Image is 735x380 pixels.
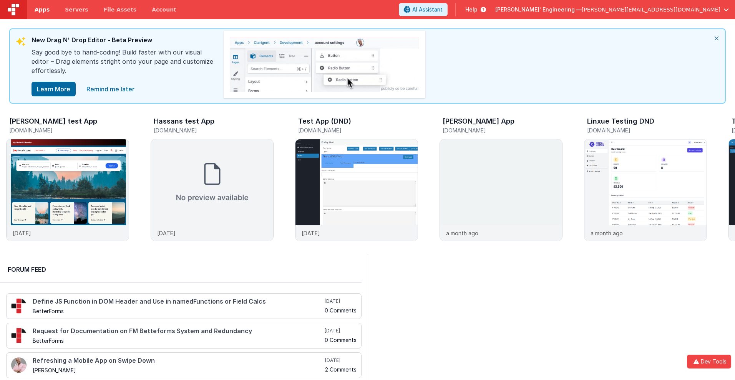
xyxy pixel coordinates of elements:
[33,367,324,373] h5: [PERSON_NAME]
[591,229,623,237] p: a month ago
[33,298,323,305] h4: Define JS Function in DOM Header and Use in namedFunctions or Field Calcs
[412,6,443,13] span: AI Assistant
[587,127,707,133] h5: [DOMAIN_NAME]
[11,357,27,373] img: 411_2.png
[687,355,731,368] button: Dev Tools
[298,127,418,133] h5: [DOMAIN_NAME]
[6,352,362,378] a: Refreshing a Mobile App on Swipe Down [PERSON_NAME] [DATE] 2 Comments
[325,367,357,372] h5: 2 Comments
[399,3,448,16] button: AI Assistant
[33,357,324,364] h4: Refreshing a Mobile App on Swipe Down
[9,117,97,125] h3: [PERSON_NAME] test App
[157,229,176,237] p: [DATE]
[33,308,323,314] h5: BetterForms
[32,48,216,81] div: Say good bye to hand-coding! Build faster with our visual editor – Drag elements stright onto you...
[154,117,214,125] h3: Hassans test App
[104,6,137,13] span: File Assets
[443,127,562,133] h5: [DOMAIN_NAME]
[325,328,357,334] h5: [DATE]
[11,328,27,343] img: 295_2.png
[495,6,729,13] button: [PERSON_NAME]' Engineering — [PERSON_NAME][EMAIL_ADDRESS][DOMAIN_NAME]
[32,82,76,96] button: Learn More
[325,337,357,343] h5: 0 Comments
[8,265,354,274] h2: Forum Feed
[33,338,323,344] h5: BetterForms
[465,6,478,13] span: Help
[11,298,27,314] img: 295_2.png
[495,6,582,13] span: [PERSON_NAME]' Engineering —
[35,6,50,13] span: Apps
[325,307,357,313] h5: 0 Comments
[33,328,323,335] h4: Request for Documentation on FM Betteforms System and Redundancy
[6,323,362,349] a: Request for Documentation on FM Betteforms System and Redundancy BetterForms [DATE] 0 Comments
[32,35,216,48] div: New Drag N' Drop Editor - Beta Preview
[82,81,139,97] a: close
[9,127,129,133] h5: [DOMAIN_NAME]
[443,117,514,125] h3: [PERSON_NAME] App
[154,127,274,133] h5: [DOMAIN_NAME]
[6,293,362,319] a: Define JS Function in DOM Header and Use in namedFunctions or Field Calcs BetterForms [DATE] 0 Co...
[325,357,357,363] h5: [DATE]
[302,229,320,237] p: [DATE]
[582,6,720,13] span: [PERSON_NAME][EMAIL_ADDRESS][DOMAIN_NAME]
[708,29,725,48] i: close
[325,298,357,304] h5: [DATE]
[298,117,351,125] h3: Test App (DND)
[587,117,654,125] h3: Linxue Testing DND
[446,229,478,237] p: a month ago
[65,6,88,13] span: Servers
